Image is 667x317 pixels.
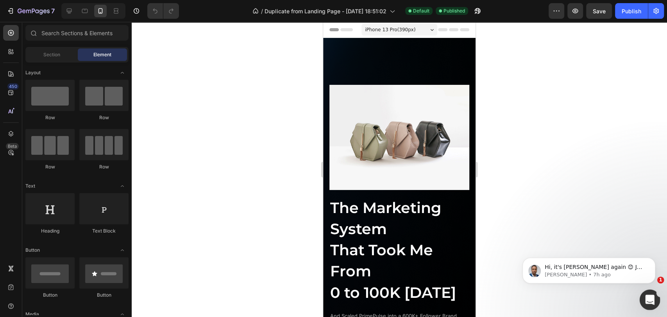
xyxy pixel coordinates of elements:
div: Row [25,163,75,170]
span: Element [93,51,111,58]
span: 1 [657,277,664,284]
span: Button [25,247,40,254]
button: Save [586,3,612,19]
span: Section [43,51,60,58]
span: And Scaled PrimePulse into a 600K+ Follower Brand [7,291,134,297]
span: Published [443,7,465,14]
div: Button [79,292,129,299]
div: Row [79,163,129,170]
div: 450 [7,83,19,90]
span: Default [413,7,429,14]
button: 7 [3,3,58,19]
div: Publish [622,7,641,15]
span: Layout [25,69,41,76]
input: Search Sections & Elements [25,25,129,41]
span: Toggle open [116,244,129,256]
button: Publish [615,3,648,19]
iframe: Intercom notifications message [511,241,667,296]
p: 7 [51,6,55,16]
span: Toggle open [116,66,129,79]
span: Save [593,8,606,14]
div: Row [79,114,129,121]
span: Toggle open [116,180,129,192]
span: Text [25,183,35,190]
iframe: Intercom live chat [640,290,660,310]
div: Beta [6,143,19,149]
div: Undo/Redo [147,3,179,19]
div: Text Block [79,227,129,235]
iframe: Design area [323,22,476,317]
div: Button [25,292,75,299]
span: Duplicate from Landing Page - [DATE] 18:51:02 [265,7,386,15]
span: / [261,7,263,15]
div: Heading [25,227,75,235]
div: Row [25,114,75,121]
span: Hi, it's [PERSON_NAME] again 😊 Just want to follow up since I have not received any response from... [34,23,134,91]
p: Message from Sinclair, sent 7h ago [34,30,135,37]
